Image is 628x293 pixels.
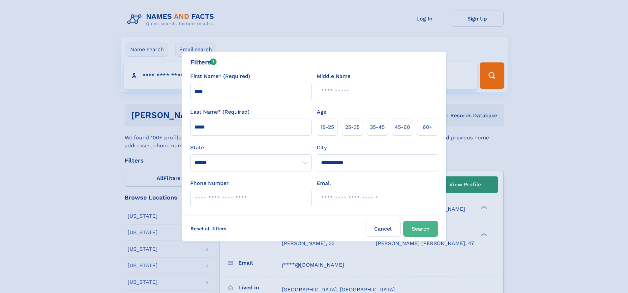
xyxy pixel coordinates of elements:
label: Cancel [366,221,401,237]
span: 18‑25 [320,123,334,131]
label: Age [317,108,326,116]
label: Email [317,179,331,187]
button: Search [403,221,438,237]
label: State [190,144,312,152]
label: City [317,144,327,152]
span: 25‑35 [345,123,360,131]
label: Reset all filters [186,221,231,237]
label: Last Name* (Required) [190,108,250,116]
span: 35‑45 [370,123,385,131]
label: First Name* (Required) [190,72,250,80]
span: 45‑60 [395,123,410,131]
span: 60+ [423,123,433,131]
label: Middle Name [317,72,350,80]
label: Phone Number [190,179,229,187]
div: Filters [190,57,217,67]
